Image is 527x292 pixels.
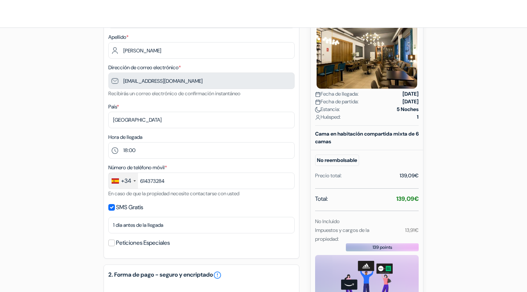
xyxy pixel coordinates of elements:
[403,90,419,98] strong: [DATE]
[108,73,295,89] input: Introduzca la dirección de correo electrónico
[315,98,359,106] span: Fecha de partida:
[9,7,100,20] img: AlberguesJuveniles.es
[108,33,128,41] label: Apellido
[108,190,239,197] small: En caso de que la propiedad necesite contactarse con usted
[403,98,419,106] strong: [DATE]
[108,133,142,141] label: Hora de llegada
[108,90,240,97] small: Recibirás un correo electrónico de confirmación instantáneo
[121,177,131,185] div: +34
[315,92,321,97] img: calendar.svg
[397,106,419,113] strong: 5 Noches
[108,271,295,280] h5: 2. Forma de pago - seguro y encriptado
[315,227,369,242] small: Impuestos y cargos de la propiedad:
[315,155,359,166] small: No reembolsable
[315,106,340,113] span: Estancia:
[315,107,321,112] img: moon.svg
[400,172,419,180] div: 139,09€
[108,42,295,59] input: Introduzca el apellido
[417,113,419,121] strong: 1
[315,195,328,203] span: Total:
[108,173,295,189] input: 612 34 56 78
[108,64,181,71] label: Dirección de correo electrónico
[108,103,119,111] label: País
[315,218,340,225] small: No Incluido
[373,244,392,251] span: 139 points
[315,130,419,145] b: Cama en habitación compartida mixta de 6 camas
[315,99,321,105] img: calendar.svg
[213,271,222,280] a: error_outline
[116,238,170,248] label: Peticiones Especiales
[315,115,321,120] img: user_icon.svg
[108,164,167,171] label: Número de teléfono móvil
[315,90,359,98] span: Fecha de llegada:
[405,227,419,233] small: 13,91€
[109,173,138,189] div: Spain (España): +34
[315,172,342,180] div: Precio total:
[396,195,419,203] strong: 139,09€
[315,113,341,121] span: Huésped:
[116,202,143,212] label: SMS Gratis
